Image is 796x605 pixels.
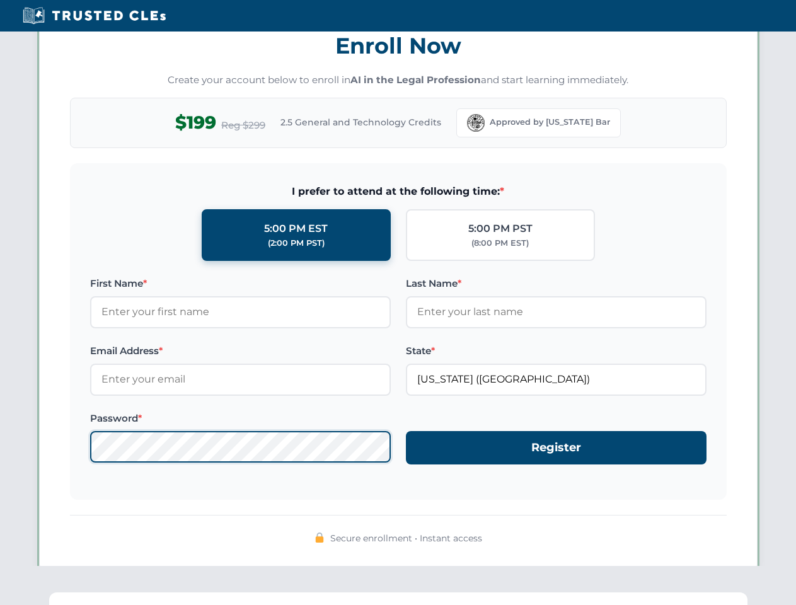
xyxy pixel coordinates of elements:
[490,116,610,129] span: Approved by [US_STATE] Bar
[19,6,170,25] img: Trusted CLEs
[90,343,391,359] label: Email Address
[90,411,391,426] label: Password
[70,73,727,88] p: Create your account below to enroll in and start learning immediately.
[406,276,707,291] label: Last Name
[350,74,481,86] strong: AI in the Legal Profession
[175,108,216,137] span: $199
[406,431,707,464] button: Register
[471,237,529,250] div: (8:00 PM EST)
[264,221,328,237] div: 5:00 PM EST
[90,364,391,395] input: Enter your email
[314,533,325,543] img: 🔒
[90,296,391,328] input: Enter your first name
[406,364,707,395] input: Florida (FL)
[468,221,533,237] div: 5:00 PM PST
[221,118,265,133] span: Reg $299
[280,115,441,129] span: 2.5 General and Technology Credits
[330,531,482,545] span: Secure enrollment • Instant access
[268,237,325,250] div: (2:00 PM PST)
[467,114,485,132] img: Florida Bar
[406,343,707,359] label: State
[70,26,727,66] h3: Enroll Now
[90,183,707,200] span: I prefer to attend at the following time:
[406,296,707,328] input: Enter your last name
[90,276,391,291] label: First Name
